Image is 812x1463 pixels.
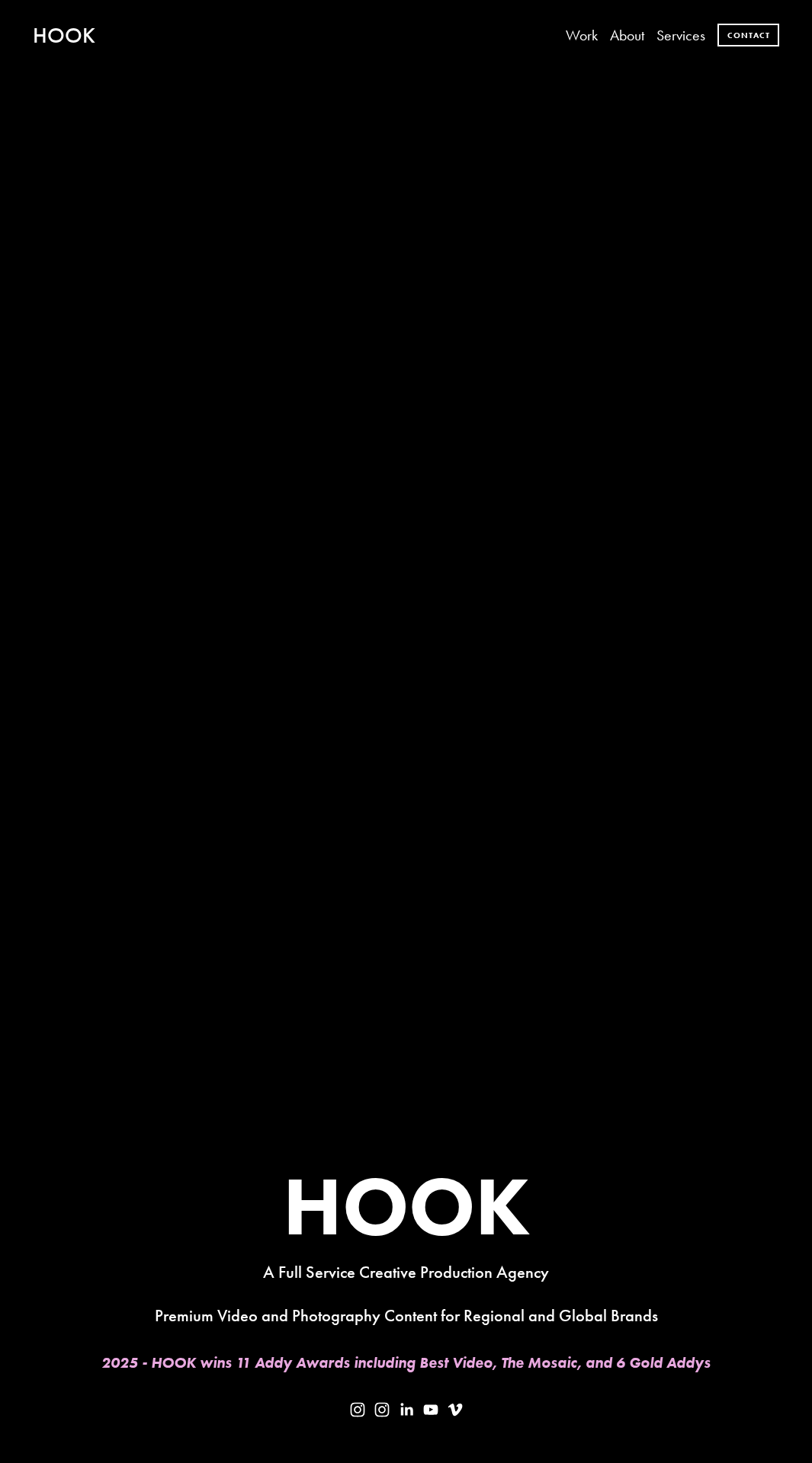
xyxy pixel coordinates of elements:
[33,1263,780,1282] h4: A Full Service Creative Production Agency
[33,22,95,49] a: HOOK
[283,1155,530,1256] strong: HOOK
[399,1402,414,1417] a: LinkedIn
[717,24,780,46] a: Contact
[610,21,644,51] a: About
[33,1307,780,1325] h4: Premium Video and Photography Content for Regional and Global Brands
[350,1402,365,1417] a: Instagram
[656,21,705,51] a: Services
[566,21,598,51] a: Work
[448,1402,463,1417] a: Vimeo
[423,1402,438,1417] a: YouTube
[101,1353,711,1372] em: 2025 - HOOK wins 11 Addy Awards including Best Video, The Mosaic, and 6 Gold Addys
[374,1402,390,1417] a: Instagram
